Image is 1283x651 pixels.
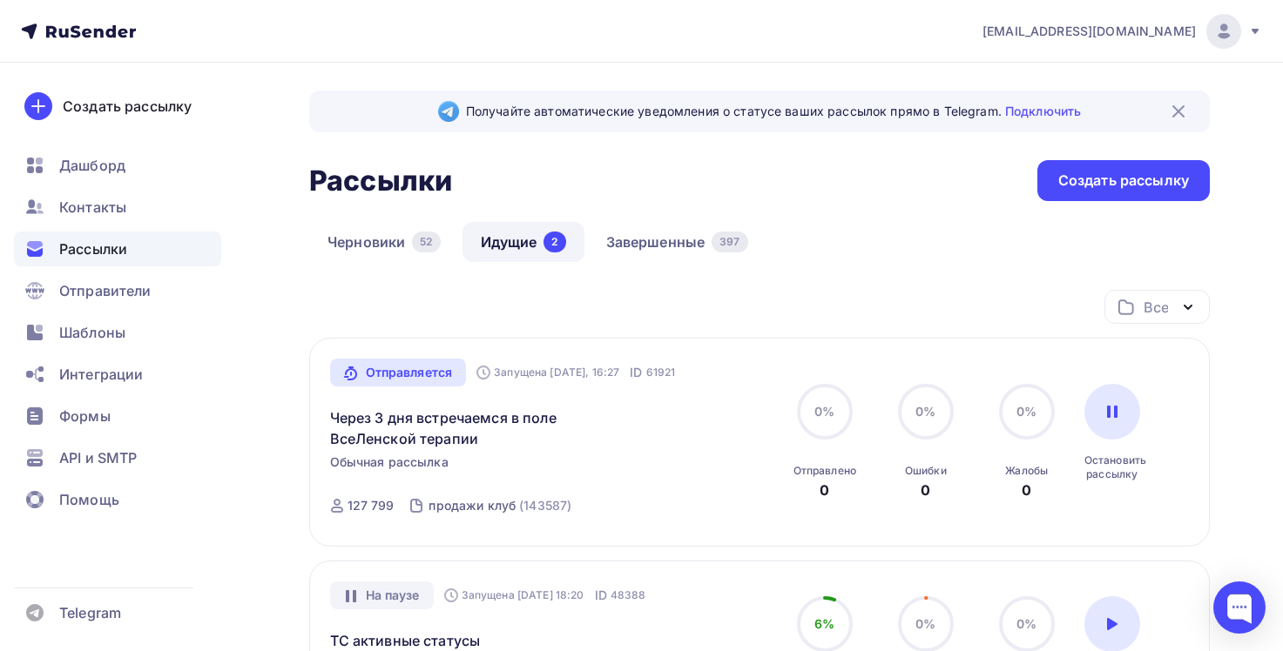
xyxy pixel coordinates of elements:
button: Все [1104,290,1210,324]
img: Telegram [438,101,459,122]
a: Контакты [14,190,221,225]
a: ТС активные статусы [330,630,481,651]
span: Получайте автоматические уведомления о статусе ваших рассылок прямо в Telegram. [466,103,1081,120]
span: Формы [59,406,111,426]
a: Отправители [14,273,221,308]
span: Помощь [59,489,119,510]
div: Жалобы [1005,464,1048,478]
a: Отправляется [330,359,467,386]
div: продажи клуб [429,497,516,514]
div: Запущена [DATE] 18:20 [444,588,584,602]
a: Дашборд [14,148,221,183]
a: Через 3 дня встречаемся в поле ВсеЛенской терапии [330,407,629,449]
span: Telegram [59,602,121,623]
div: На паузе [330,581,434,609]
div: Запущена [DATE], 16:27 [476,366,619,379]
div: Все [1144,297,1168,318]
span: 0% [915,404,935,419]
div: 0 [820,480,829,500]
div: 397 [712,232,747,252]
span: Рассылки [59,238,127,259]
span: API и SMTP [59,447,137,468]
div: (143587) [519,497,571,514]
div: 52 [412,232,440,252]
a: Формы [14,399,221,433]
span: Отправители [59,280,152,301]
div: Остановить рассылку [1084,453,1140,481]
a: [EMAIL_ADDRESS][DOMAIN_NAME] [983,14,1262,49]
span: Дашборд [59,155,125,176]
span: Обычная рассылка [330,453,449,471]
span: 0% [915,616,935,631]
span: ID [630,364,642,381]
h2: Рассылки [309,164,452,198]
div: 2 [544,232,565,252]
div: Создать рассылку [1058,171,1189,191]
a: Идущие2 [463,222,584,262]
a: Подключить [1005,104,1081,118]
span: ID [595,587,607,604]
span: Контакты [59,197,126,218]
span: Интеграции [59,364,143,385]
a: Завершенные397 [588,222,766,262]
span: 0% [1016,616,1037,631]
a: Черновики52 [309,222,459,262]
span: 0% [814,404,834,419]
span: 61921 [646,364,676,381]
a: Шаблоны [14,315,221,350]
span: [EMAIL_ADDRESS][DOMAIN_NAME] [983,23,1196,40]
div: 127 799 [348,497,395,514]
a: Рассылки [14,232,221,266]
a: продажи клуб (143587) [427,492,573,520]
span: 6% [814,616,834,631]
span: 48388 [611,587,646,604]
div: Создать рассылку [63,96,192,117]
div: 0 [1022,480,1031,500]
span: 0% [1016,404,1037,419]
span: Шаблоны [59,322,125,343]
div: 0 [921,480,930,500]
div: Ошибки [905,464,947,478]
div: Отправлено [793,464,856,478]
